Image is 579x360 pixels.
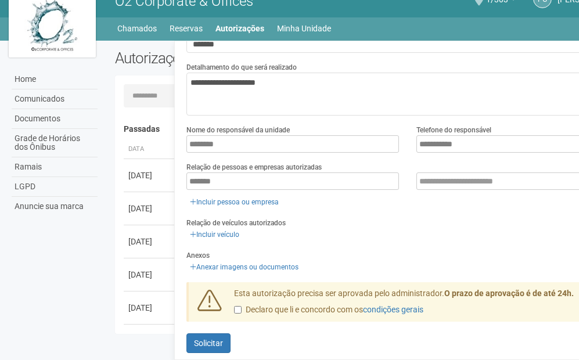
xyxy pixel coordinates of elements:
[215,20,264,37] a: Autorizações
[12,177,98,197] a: LGPD
[444,289,574,298] strong: O prazo de aprovação é de até 24h.
[117,20,157,37] a: Chamados
[128,269,171,280] div: [DATE]
[12,197,98,216] a: Anuncie sua marca
[128,170,171,181] div: [DATE]
[12,157,98,177] a: Ramais
[128,236,171,247] div: [DATE]
[186,196,282,208] a: Incluir pessoa ou empresa
[12,70,98,89] a: Home
[124,140,176,159] th: Data
[186,125,290,135] label: Nome do responsável da unidade
[170,20,203,37] a: Reservas
[12,109,98,129] a: Documentos
[186,261,302,273] a: Anexar imagens ou documentos
[128,203,171,214] div: [DATE]
[115,49,364,67] h2: Autorizações
[12,129,98,157] a: Grade de Horários dos Ônibus
[186,250,210,261] label: Anexos
[416,125,491,135] label: Telefone do responsável
[194,339,223,348] span: Solicitar
[128,302,171,314] div: [DATE]
[186,228,243,241] a: Incluir veículo
[234,304,423,316] label: Declaro que li e concordo com os
[186,218,286,228] label: Relação de veículos autorizados
[234,306,242,314] input: Declaro que li e concordo com oscondições gerais
[186,62,297,73] label: Detalhamento do que será realizado
[186,162,322,172] label: Relação de pessoas e empresas autorizadas
[186,333,231,353] button: Solicitar
[12,89,98,109] a: Comunicados
[277,20,331,37] a: Minha Unidade
[363,305,423,314] a: condições gerais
